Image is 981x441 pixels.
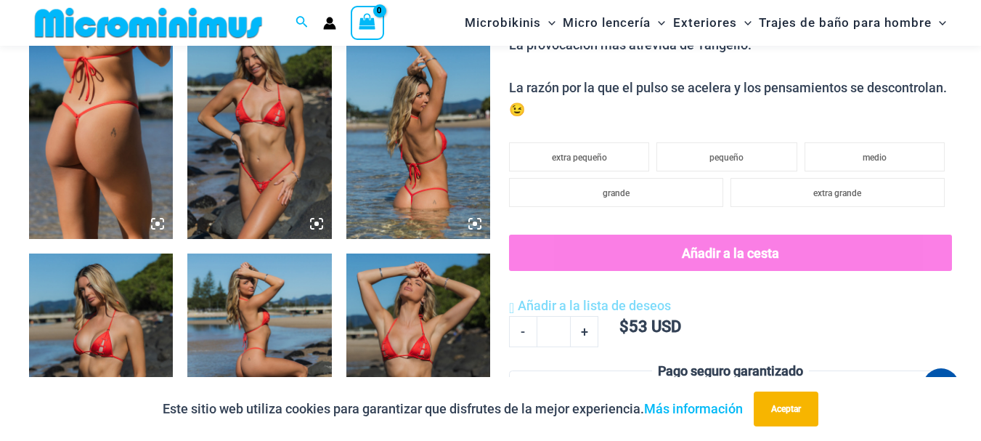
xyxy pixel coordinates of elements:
[537,316,571,347] input: Cantidad de producto
[459,2,952,44] nav: Navegación del sitio
[581,324,588,339] font: +
[656,142,797,171] li: pequeño
[709,153,744,163] font: pequeño
[509,295,671,317] a: Añadir a la lista de deseos
[932,4,946,41] span: Alternar menú
[682,246,779,261] font: Añadir a la cesta
[521,324,525,339] font: -
[658,363,803,379] font: Pago seguro garantizado
[509,37,752,52] font: La provocación más atrevida de Tangello.
[296,14,309,32] a: Enlace del icono de búsqueda
[755,4,950,41] a: Trajes de baño para hombreAlternar menúAlternar menú
[29,23,173,240] img: Enlace Tangello 4580 Micro
[541,4,555,41] span: Alternar menú
[518,298,671,313] font: Añadir a la lista de deseos
[29,7,268,39] img: MM SHOP LOGO PLANO
[509,80,947,117] font: La razón por la que el pulso se acelera y los pensamientos se descontrolan. 😉
[813,188,861,198] font: extra grande
[346,23,490,240] img: Enlace Tangello 3070 Tri Top 4580 Micro
[509,178,723,207] li: grande
[730,178,945,207] li: extra grande
[187,23,331,240] img: Enlace Tangello 3070 Tri Top 4580 Micro
[571,316,598,347] a: +
[737,4,752,41] span: Alternar menú
[863,153,887,163] font: medio
[323,17,336,30] a: Enlace del icono de la cuenta
[651,4,665,41] span: Alternar menú
[351,6,384,39] a: Ver carrito de compras, vacío
[509,316,537,347] a: -
[559,4,669,41] a: Micro lenceríaAlternar menúAlternar menú
[163,401,644,416] font: Este sitio web utiliza cookies para garantizar que disfrutes de la mejor experiencia.
[771,404,801,414] font: Aceptar
[805,142,945,171] li: medio
[619,317,629,336] font: $
[509,235,952,271] button: Añadir a la cesta
[673,15,737,30] font: Exteriores
[563,15,651,30] font: Micro lencería
[754,392,818,426] button: Aceptar
[465,15,541,30] font: Microbikinis
[644,401,743,416] a: Más información
[461,4,559,41] a: MicrobikinisAlternar menúAlternar menú
[603,188,630,198] font: grande
[509,142,649,171] li: extra pequeño
[552,153,607,163] font: extra pequeño
[629,317,681,336] font: 53 USD
[669,4,755,41] a: ExterioresAlternar menúAlternar menú
[759,15,932,30] font: Trajes de baño para hombre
